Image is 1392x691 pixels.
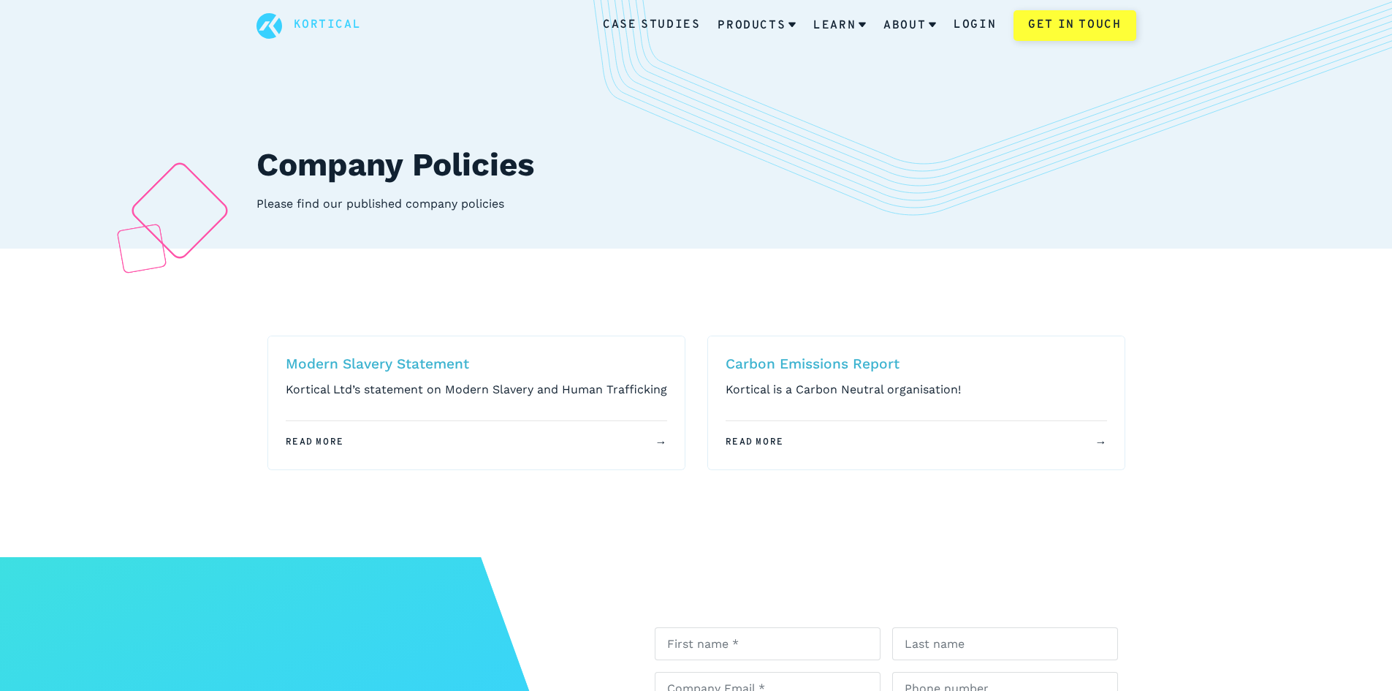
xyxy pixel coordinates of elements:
input: First name * [655,627,881,660]
span: → [655,433,667,452]
a: Modern Slavery StatementKortical Ltd’s statement on Modern Slavery and Human TraffickingRead more→ [268,336,685,469]
p: Please find our published company policies [256,195,784,214]
a: Carbon Emissions ReportKortical is a Carbon Neutral organisation!Read more→ [708,336,1125,469]
span: → [1095,433,1107,452]
span: Read more [286,435,655,450]
p: Kortical Ltd’s statement on Modern Slavery and Human Trafficking [286,380,667,399]
img: background diamond pattern empty small [116,223,167,274]
h1: Company Policies [256,140,1136,189]
p: Kortical is a Carbon Neutral organisation! [726,380,1107,399]
a: About [883,7,936,45]
h2: Carbon Emissions Report [726,354,1107,375]
img: background diamond pattern empty big [128,159,231,262]
a: Case Studies [603,16,700,35]
a: Get in touch [1013,10,1136,41]
a: Login [954,16,996,35]
span: Read more [726,435,1095,450]
a: Products [718,7,796,45]
a: Learn [813,7,866,45]
h2: Modern Slavery Statement [286,354,667,375]
input: Last name [892,627,1118,660]
a: Kortical [294,16,362,35]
